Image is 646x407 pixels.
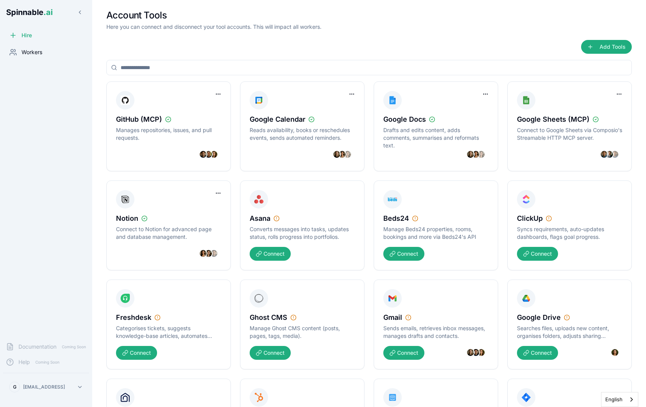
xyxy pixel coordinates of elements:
[6,379,86,395] button: G[EMAIL_ADDRESS]
[466,150,475,159] img: Nina Omar
[517,126,622,142] p: Connect to Google Sheets via Composio's Streamable HTTP MCP server.
[605,150,614,159] img: Paul Santos
[517,346,558,360] button: Connect
[383,346,424,360] button: Connect
[383,225,489,241] p: Manage Beds24 properties, rooms, bookings and more via Beds24's API
[601,392,638,407] div: Language
[254,94,263,106] img: Google Calendar icon
[581,40,632,54] button: Add Tools
[388,94,397,106] img: Google Docs icon
[383,312,402,323] span: Gmail
[611,348,619,357] img: Gloria Simon
[250,312,287,323] span: Ghost CMS
[522,391,531,404] img: Jira icon
[250,225,355,241] p: Converts messages into tasks, updates status, rolls progress into portfolios.
[517,114,590,125] span: Google Sheets (MCP)
[383,114,426,125] span: Google Docs
[250,114,305,125] span: Google Calendar
[33,359,62,366] span: Coming Soon
[254,193,263,205] img: Asana icon
[517,213,543,224] span: ClickUp
[43,8,53,17] span: .ai
[121,391,130,404] img: Guesty icon
[204,249,213,258] img: Amelia Green
[254,391,263,404] img: HubSpot icon
[383,324,489,340] p: Sends emails, retrieves inbox messages, manages drafts and contacts.
[210,150,218,159] img: Daisy BorgesSmith
[477,348,485,357] img: Daisy BorgesSmith
[477,150,485,159] img: Amelia Green
[517,312,561,323] span: Google Drive
[250,324,355,340] p: Manage Ghost CMS content (posts, pages, tags, media).
[121,193,130,205] img: Notion icon
[517,324,622,340] p: Searches files, uploads new content, organises folders, adjusts sharing permissions.
[22,48,42,56] span: Workers
[199,150,207,159] img: Manuel Mehta
[106,23,321,31] p: Here you can connect and disconnect your tool accounts. This will impact all workers.
[383,126,489,149] p: Drafts and edits content, adds comments, summarises and reformats text.
[338,150,346,159] img: Rita Mansoor
[517,247,558,261] button: Connect
[388,193,397,205] img: Beds24 icon
[60,343,88,351] span: Coming Soon
[18,343,56,351] span: Documentation
[383,247,424,261] button: Connect
[116,114,162,125] span: GitHub (MCP)
[116,126,221,142] p: Manages repositories, issues, and pull requests.
[250,126,355,142] p: Reads availability, books or reschedules events, sends automated reminders.
[254,292,263,304] img: Ghost CMS icon
[522,193,531,205] img: ClickUp icon
[250,213,270,224] span: Asana
[116,312,151,323] span: Freshdesk
[611,150,619,159] img: Michael Taufa
[472,348,480,357] img: Tariq Muller
[204,150,213,159] img: Brian Robinson
[601,392,638,407] aside: Language selected: English
[333,150,341,159] img: Nina Omar
[210,249,218,258] img: Manuel Mehta
[250,247,291,261] button: Connect
[106,9,321,22] h1: Account Tools
[466,348,475,357] img: Nina Omar
[601,392,638,407] a: English
[600,150,608,159] img: João Vai
[121,292,130,304] img: Freshdesk icon
[522,292,531,304] img: Google Drive icon
[250,346,291,360] button: Connect
[383,213,409,224] span: Beds24
[517,225,622,241] p: Syncs requirements, auto-updates dashboards, flags goal progress.
[22,31,32,39] span: Hire
[116,346,157,360] button: Connect
[116,225,221,241] p: Connect to Notion for advanced page and database management.
[116,213,138,224] span: Notion
[23,384,65,390] p: [EMAIL_ADDRESS]
[522,94,531,106] img: Google Sheets (MCP) icon
[18,358,30,366] span: Help
[343,150,352,159] img: Amelia Green
[6,8,53,17] span: Spinnable
[388,292,397,304] img: Gmail icon
[472,150,480,159] img: Rita Mansoor
[13,384,17,390] span: G
[121,94,130,106] img: GitHub (MCP) icon
[116,324,221,340] p: Categorises tickets, suggests knowledge-base articles, automates satisfaction surveys.
[199,249,207,258] img: Rita Mansoor
[388,391,397,404] img: Intercom icon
